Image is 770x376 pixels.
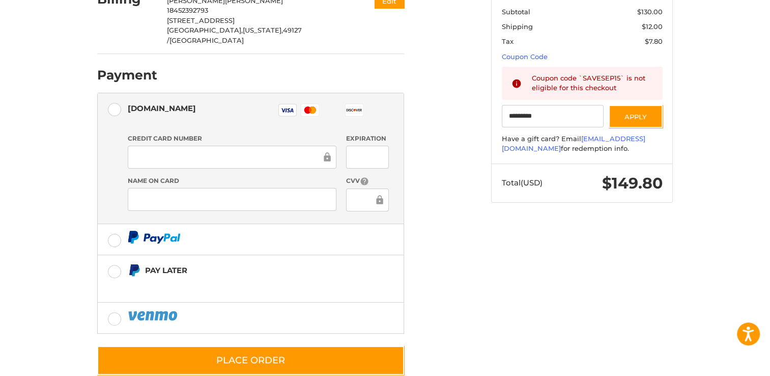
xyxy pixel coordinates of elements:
span: [GEOGRAPHIC_DATA], [167,26,243,34]
button: Apply [609,105,663,128]
img: PayPal icon [128,309,180,322]
span: Total (USD) [502,178,543,187]
div: Pay Later [145,262,340,279]
div: Coupon code `SAVESEP15` is not eligible for this checkout [532,73,653,93]
span: [US_STATE], [243,26,283,34]
span: $12.00 [642,22,663,31]
span: Shipping [502,22,533,31]
label: CVV [346,176,388,186]
h2: Payment [97,67,157,83]
div: [DOMAIN_NAME] [128,100,196,117]
button: Place Order [97,346,404,375]
span: Subtotal [502,8,530,16]
span: 18452392793 [167,6,208,14]
input: Gift Certificate or Coupon Code [502,105,604,128]
span: $130.00 [637,8,663,16]
span: $7.80 [645,37,663,45]
label: Credit Card Number [128,134,336,143]
span: [STREET_ADDRESS] [167,16,235,24]
iframe: PayPal Message 1 [128,281,340,290]
a: Coupon Code [502,52,548,61]
span: $149.80 [602,174,663,193]
img: Pay Later icon [128,264,140,277]
span: [GEOGRAPHIC_DATA] [169,36,244,44]
img: PayPal icon [128,231,181,244]
span: Tax [502,37,514,45]
span: 49127 / [167,26,302,44]
div: Have a gift card? Email for redemption info. [502,134,663,154]
label: Expiration [346,134,388,143]
label: Name on Card [128,176,336,185]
